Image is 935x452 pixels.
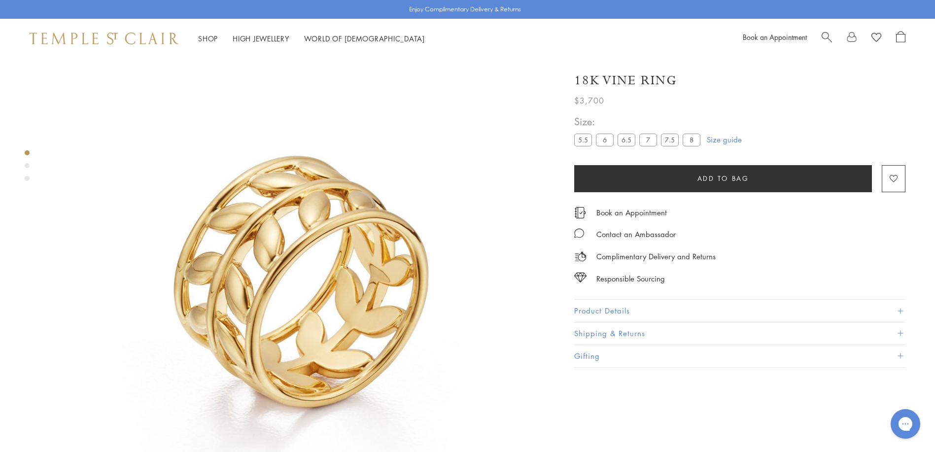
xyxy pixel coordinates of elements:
a: ShopShop [198,34,218,43]
a: View Wishlist [871,31,881,46]
div: Contact an Ambassador [596,228,676,241]
p: Complimentary Delivery and Returns [596,250,716,263]
span: $3,700 [574,94,604,107]
a: Size guide [707,135,742,144]
label: 7 [639,134,657,146]
a: Book an Appointment [743,32,807,42]
button: Add to bag [574,165,872,192]
p: Enjoy Complimentary Delivery & Returns [409,4,521,14]
span: Size: [574,113,704,130]
img: icon_appointment.svg [574,207,586,218]
label: 7.5 [661,134,679,146]
a: Search [822,31,832,46]
button: Shipping & Returns [574,322,905,345]
label: 8 [683,134,700,146]
button: Product Details [574,300,905,322]
iframe: Gorgias live chat messenger [886,406,925,442]
button: Gifting [574,345,905,367]
img: Temple St. Clair [30,33,178,44]
div: Product gallery navigation [25,148,30,189]
a: Book an Appointment [596,207,667,218]
nav: Main navigation [198,33,425,45]
div: Responsible Sourcing [596,273,665,285]
img: MessageIcon-01_2.svg [574,228,584,238]
h1: 18K Vine Ring [574,72,677,89]
a: World of [DEMOGRAPHIC_DATA]World of [DEMOGRAPHIC_DATA] [304,34,425,43]
span: Add to bag [697,173,749,184]
img: icon_sourcing.svg [574,273,587,282]
a: High JewelleryHigh Jewellery [233,34,289,43]
a: Open Shopping Bag [896,31,905,46]
label: 5.5 [574,134,592,146]
label: 6 [596,134,614,146]
img: icon_delivery.svg [574,250,587,263]
label: 6.5 [618,134,635,146]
